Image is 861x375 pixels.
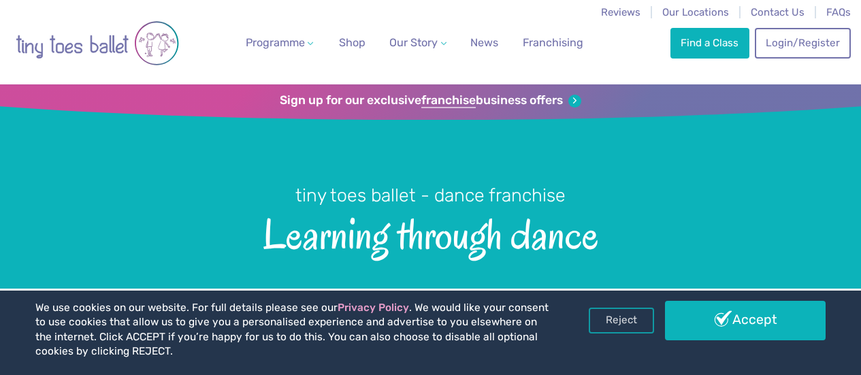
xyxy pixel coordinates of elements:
a: Our Locations [662,6,729,18]
a: Our Story [384,29,452,56]
a: Shop [334,29,371,56]
img: tiny toes ballet [16,9,179,78]
strong: franchise [421,93,476,108]
p: We use cookies on our website. For full details please see our . We would like your consent to us... [35,301,549,359]
span: Learning through dance [22,208,839,258]
span: Franchising [523,36,583,49]
a: Accept [665,301,826,340]
a: Reject [589,308,654,333]
a: FAQs [826,6,851,18]
a: Login/Register [755,28,850,58]
a: Contact Us [751,6,805,18]
span: Programme [246,36,305,49]
a: Programme [240,29,319,56]
a: Privacy Policy [338,301,409,314]
a: Sign up for our exclusivefranchisebusiness offers [280,93,581,108]
span: Shop [339,36,365,49]
a: Franchising [517,29,589,56]
a: News [465,29,504,56]
a: Find a Class [670,28,749,58]
span: Our Story [389,36,438,49]
small: tiny toes ballet - dance franchise [295,184,566,206]
a: Reviews [601,6,640,18]
span: News [470,36,498,49]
